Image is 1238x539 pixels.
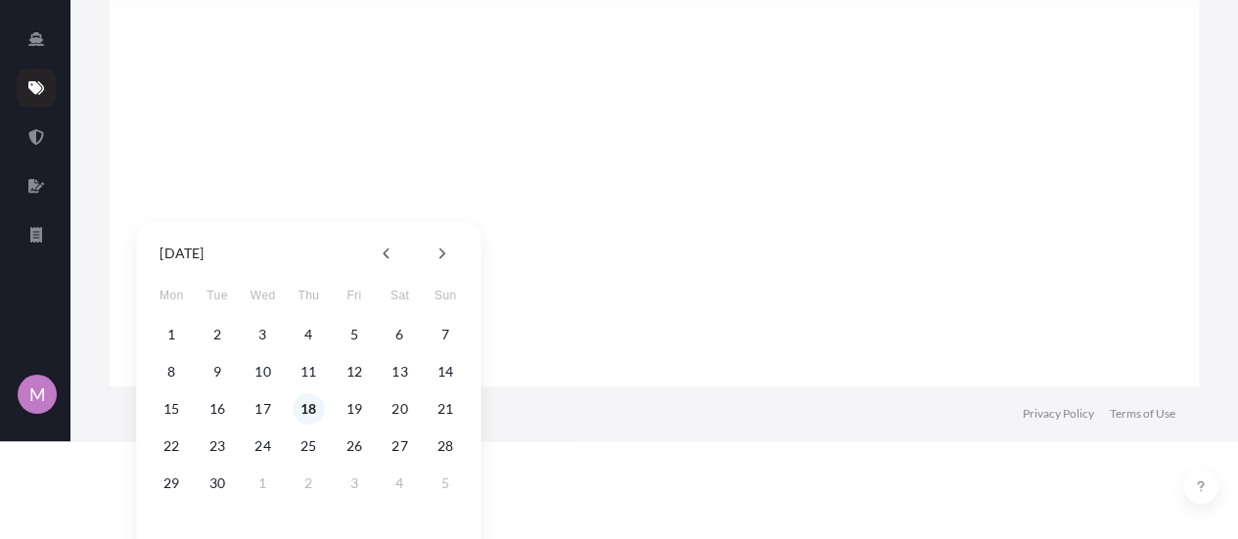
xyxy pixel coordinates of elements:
[156,393,187,425] button: 15
[202,430,233,462] button: 23
[202,393,233,425] button: 16
[428,276,463,315] span: Sunday
[154,276,189,315] span: Monday
[430,468,461,499] button: 5
[202,468,233,499] button: 30
[337,276,372,315] span: Friday
[156,319,187,350] button: 1
[339,430,370,462] button: 26
[385,468,416,499] button: 4
[385,356,416,387] button: 13
[430,430,461,462] button: 28
[160,242,204,265] div: [DATE]
[293,393,324,425] button: 18
[248,468,279,499] button: 1
[339,319,370,350] button: 5
[430,393,461,425] button: 21
[248,430,279,462] button: 24
[430,319,461,350] button: 7
[339,393,370,425] button: 19
[383,276,418,315] span: Saturday
[246,276,281,315] span: Wednesday
[293,468,324,499] button: 2
[293,319,324,350] button: 4
[293,430,324,462] button: 25
[339,356,370,387] button: 12
[293,356,324,387] button: 11
[385,319,416,350] button: 6
[156,356,187,387] button: 8
[339,468,370,499] button: 3
[1110,406,1175,422] a: Terms of Use
[248,319,279,350] button: 3
[202,319,233,350] button: 2
[291,276,326,315] span: Thursday
[156,468,187,499] button: 29
[248,393,279,425] button: 17
[1023,406,1094,422] a: Privacy Policy
[248,356,279,387] button: 10
[430,356,461,387] button: 14
[29,384,46,404] span: M
[385,393,416,425] button: 20
[385,430,416,462] button: 27
[156,430,187,462] button: 22
[200,276,235,315] span: Tuesday
[202,356,233,387] button: 9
